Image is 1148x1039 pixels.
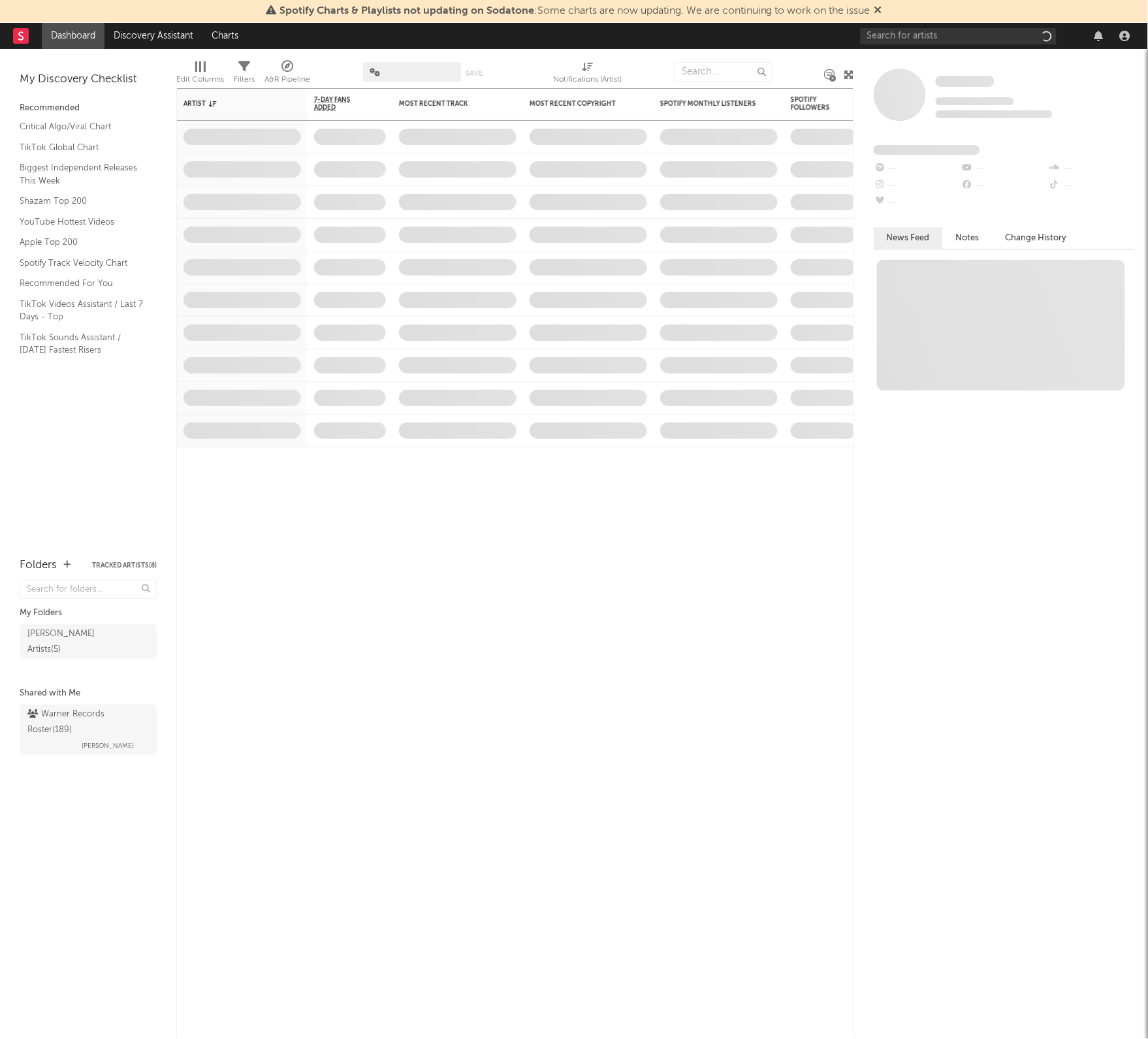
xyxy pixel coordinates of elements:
div: -- [961,160,1047,177]
a: TikTok Sounds Assistant / [DATE] Fastest Risers [20,330,144,357]
a: Discovery Assistant [104,23,202,49]
span: Fans Added by Platform [874,145,980,155]
div: -- [874,177,961,194]
span: Spotify Charts & Playlists not updating on Sodatone [279,6,534,16]
div: Spotify Monthly Listeners [660,100,758,108]
div: My Discovery Checklist [20,72,157,88]
div: -- [961,177,1047,194]
span: 7-Day Fans Added [314,96,366,112]
button: Tracked Artists(8) [92,562,157,569]
span: Dismiss [874,6,882,16]
div: Artist [183,100,281,108]
div: -- [874,194,961,211]
div: Folders [20,558,57,573]
a: YouTube Hottest Videos [20,215,144,229]
div: A&R Pipeline [264,72,310,88]
span: [PERSON_NAME] [82,738,134,754]
a: Warner Records Roster(189)[PERSON_NAME] [20,705,157,756]
a: [PERSON_NAME] Artists(5) [20,624,157,660]
button: News Feed [874,227,943,249]
span: Tracking Since: [DATE] [936,97,1014,105]
input: Search... [675,62,773,82]
button: Save [466,70,483,77]
div: -- [874,160,961,177]
div: Most Recent Track [399,100,497,108]
a: Some Artist [936,75,995,88]
div: -- [1048,160,1135,177]
div: [PERSON_NAME] Artists ( 5 ) [27,626,120,658]
div: Recommended [20,101,157,116]
a: Charts [202,23,247,49]
a: Critical Algo/Viral Chart [20,120,144,134]
a: Dashboard [42,23,104,49]
button: Change History [993,227,1080,249]
span: 0 fans last week [936,110,1053,118]
div: Spotify Followers [791,96,837,112]
div: -- [1048,177,1135,194]
a: TikTok Videos Assistant / Last 7 Days - Top [20,297,144,324]
div: A&R Pipeline [264,56,310,93]
div: Shared with Me [20,686,157,701]
div: Filters [234,56,255,93]
div: Edit Columns [176,56,224,93]
a: Biggest Independent Releases This Week [20,161,144,187]
a: Spotify Track Velocity Chart [20,256,144,270]
span: Some Artist [936,76,995,87]
div: Notifications (Artist) [553,72,622,88]
input: Search for folders... [20,580,157,599]
input: Search for artists [861,28,1057,44]
a: Apple Top 200 [20,235,144,249]
div: My Folders [20,605,157,621]
a: TikTok Global Chart [20,140,144,155]
div: Notifications (Artist) [553,56,622,93]
div: Warner Records Roster ( 189 ) [27,707,146,738]
a: Recommended For You [20,276,144,291]
a: Shazam Top 200 [20,194,144,208]
div: Filters [234,72,255,88]
div: Edit Columns [176,72,224,88]
button: Notes [943,227,993,249]
span: : Some charts are now updating. We are continuing to work on the issue [279,6,870,16]
div: Most Recent Copyright [530,100,628,108]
